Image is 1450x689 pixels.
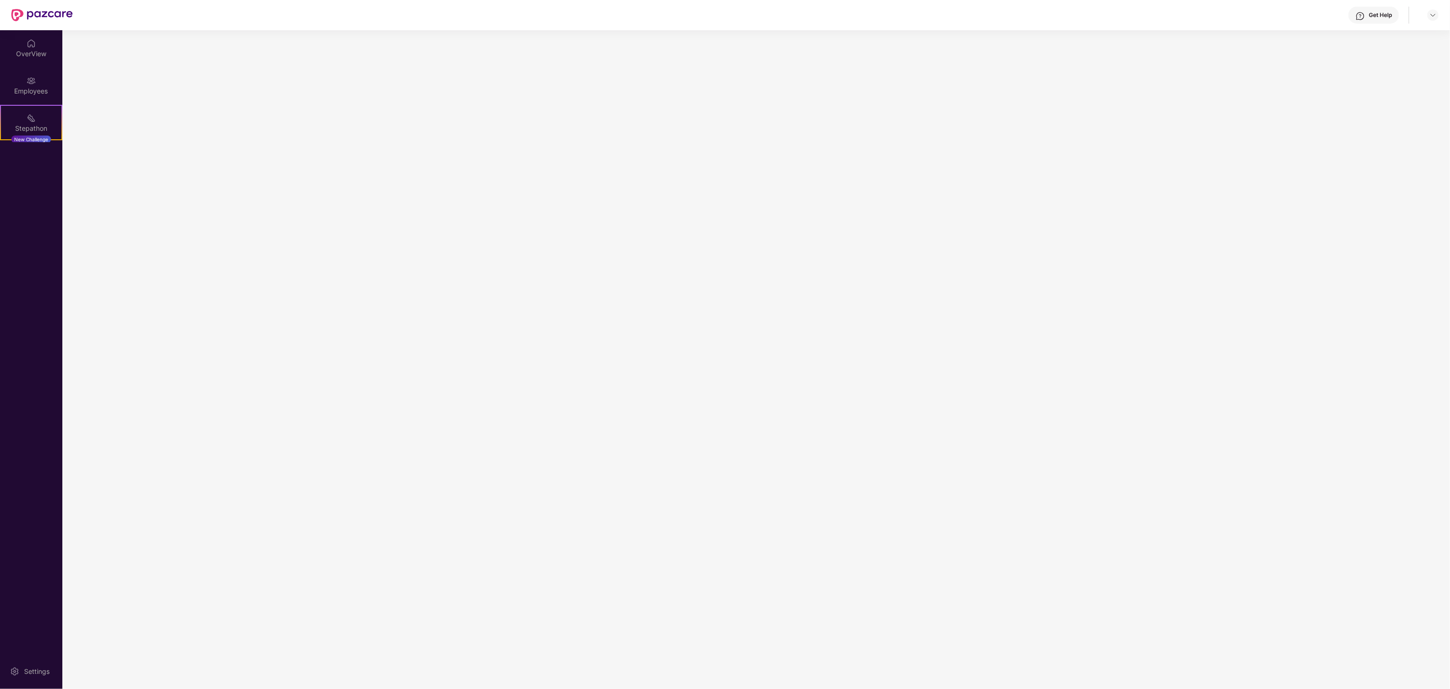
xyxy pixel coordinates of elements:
div: Settings [21,667,52,676]
img: svg+xml;base64,PHN2ZyBpZD0iRHJvcGRvd24tMzJ4MzIiIHhtbG5zPSJodHRwOi8vd3d3LnczLm9yZy8yMDAwL3N2ZyIgd2... [1429,11,1437,19]
img: svg+xml;base64,PHN2ZyBpZD0iSG9tZSIgeG1sbnM9Imh0dHA6Ly93d3cudzMub3JnLzIwMDAvc3ZnIiB3aWR0aD0iMjAiIG... [26,39,36,48]
img: svg+xml;base64,PHN2ZyB4bWxucz0iaHR0cDovL3d3dy53My5vcmcvMjAwMC9zdmciIHdpZHRoPSIyMSIgaGVpZ2h0PSIyMC... [26,113,36,123]
div: Get Help [1369,11,1392,19]
div: New Challenge [11,136,51,143]
img: svg+xml;base64,PHN2ZyBpZD0iRW1wbG95ZWVzIiB4bWxucz0iaHR0cDovL3d3dy53My5vcmcvMjAwMC9zdmciIHdpZHRoPS... [26,76,36,85]
img: New Pazcare Logo [11,9,73,21]
img: svg+xml;base64,PHN2ZyBpZD0iU2V0dGluZy0yMHgyMCIgeG1sbnM9Imh0dHA6Ly93d3cudzMub3JnLzIwMDAvc3ZnIiB3aW... [10,667,19,676]
img: svg+xml;base64,PHN2ZyBpZD0iSGVscC0zMngzMiIgeG1sbnM9Imh0dHA6Ly93d3cudzMub3JnLzIwMDAvc3ZnIiB3aWR0aD... [1356,11,1365,21]
div: Stepathon [1,124,61,133]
